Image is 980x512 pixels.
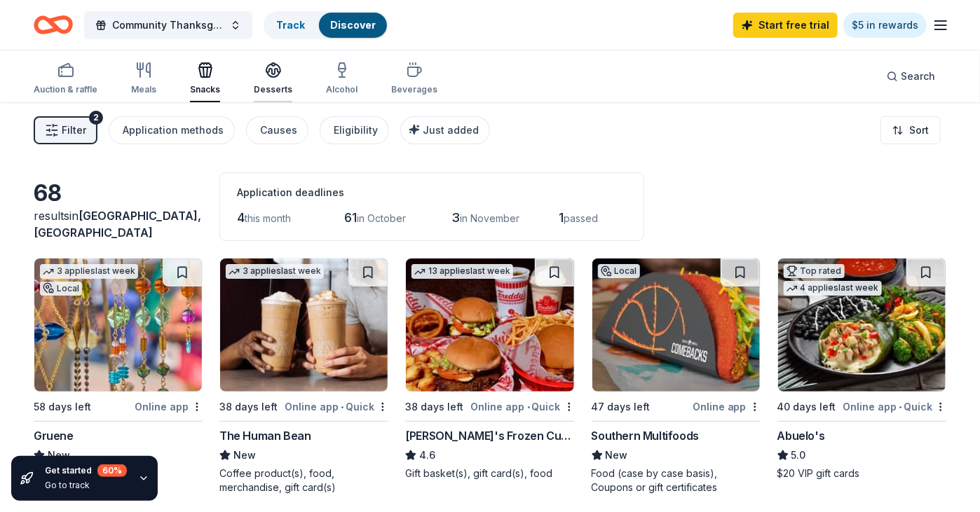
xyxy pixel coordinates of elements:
[219,466,388,494] div: Coffee product(s), food, merchandise, gift card(s)
[220,258,388,392] img: Image for The Human Bean
[45,480,127,491] div: Go to track
[276,19,305,31] a: Track
[777,399,836,415] div: 40 days left
[40,264,138,279] div: 3 applies last week
[237,184,627,201] div: Application deadlines
[733,13,838,38] a: Start free trial
[598,264,640,278] div: Local
[411,264,513,279] div: 13 applies last week
[260,122,297,139] div: Causes
[34,116,97,144] button: Filter2
[131,56,156,102] button: Meals
[777,258,946,480] a: Image for Abuelo's Top rated4 applieslast week40 days leftOnline app•QuickAbuelo's5.0$20 VIP gift...
[460,212,519,224] span: in November
[190,56,220,102] button: Snacks
[34,84,97,95] div: Auction & raffle
[219,427,311,444] div: The Human Bean
[34,209,201,240] span: [GEOGRAPHIC_DATA], [GEOGRAPHIC_DATA]
[778,258,946,392] img: Image for Abuelo's
[777,427,825,444] div: Abuelo's
[876,62,946,90] button: Search
[112,17,224,34] span: Community Thanksgivng Meal
[405,466,574,480] div: Gift basket(s), gift card(s), food
[34,8,73,41] a: Home
[34,399,91,415] div: 58 days left
[84,11,252,39] button: Community Thanksgivng Meal
[320,116,389,144] button: Eligibility
[784,264,845,278] div: Top rated
[62,122,86,139] span: Filter
[423,124,479,136] span: Just added
[233,447,256,464] span: New
[880,116,941,144] button: Sort
[34,207,203,241] div: results
[843,13,927,38] a: $5 in rewards
[400,116,490,144] button: Just added
[777,466,946,480] div: $20 VIP gift cards
[326,84,358,95] div: Alcohol
[341,401,343,413] span: •
[89,111,103,125] div: 2
[334,122,378,139] div: Eligibility
[219,399,278,415] div: 38 days left
[34,56,97,102] button: Auction & raffle
[97,464,127,477] div: 60 %
[40,282,82,296] div: Local
[330,19,376,31] a: Discover
[285,398,388,415] div: Online app Quick
[326,56,358,102] button: Alcohol
[784,281,882,296] div: 4 applies last week
[406,258,573,392] img: Image for Freddy's Frozen Custard & Steakburgers
[34,427,74,444] div: Gruene
[527,401,530,413] span: •
[592,399,651,415] div: 47 days left
[791,447,806,464] span: 5.0
[246,116,308,144] button: Causes
[405,427,574,444] div: [PERSON_NAME]'s Frozen Custard & Steakburgers
[901,68,935,85] span: Search
[405,399,463,415] div: 38 days left
[254,84,292,95] div: Desserts
[391,56,437,102] button: Beverages
[109,116,235,144] button: Application methods
[344,210,357,225] span: 61
[254,56,292,102] button: Desserts
[226,264,324,279] div: 3 applies last week
[909,122,929,139] span: Sort
[34,209,201,240] span: in
[264,11,388,39] button: TrackDiscover
[606,447,628,464] span: New
[405,258,574,480] a: Image for Freddy's Frozen Custard & Steakburgers13 applieslast week38 days leftOnline app•Quick[P...
[564,212,598,224] span: passed
[419,447,435,464] span: 4.6
[592,466,761,494] div: Food (case by case basis), Coupons or gift certificates
[592,258,761,494] a: Image for Southern MultifoodsLocal47 days leftOnline appSouthern MultifoodsNewFood (case by case ...
[34,258,203,480] a: Image for Gruene3 applieslast weekLocal58 days leftOnline appGrueneNewGift certificate(s)
[843,398,946,415] div: Online app Quick
[899,401,901,413] span: •
[471,398,575,415] div: Online app Quick
[45,464,127,477] div: Get started
[34,179,203,207] div: 68
[592,258,760,392] img: Image for Southern Multifoods
[237,210,245,225] span: 4
[219,258,388,494] a: Image for The Human Bean3 applieslast week38 days leftOnline app•QuickThe Human BeanNewCoffee pro...
[391,84,437,95] div: Beverages
[135,398,203,415] div: Online app
[592,427,699,444] div: Southern Multifoods
[693,398,761,415] div: Online app
[123,122,224,139] div: Application methods
[34,258,202,392] img: Image for Gruene
[559,210,564,225] span: 1
[451,210,460,225] span: 3
[357,212,406,224] span: in October
[245,212,291,224] span: this month
[131,84,156,95] div: Meals
[190,84,220,95] div: Snacks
